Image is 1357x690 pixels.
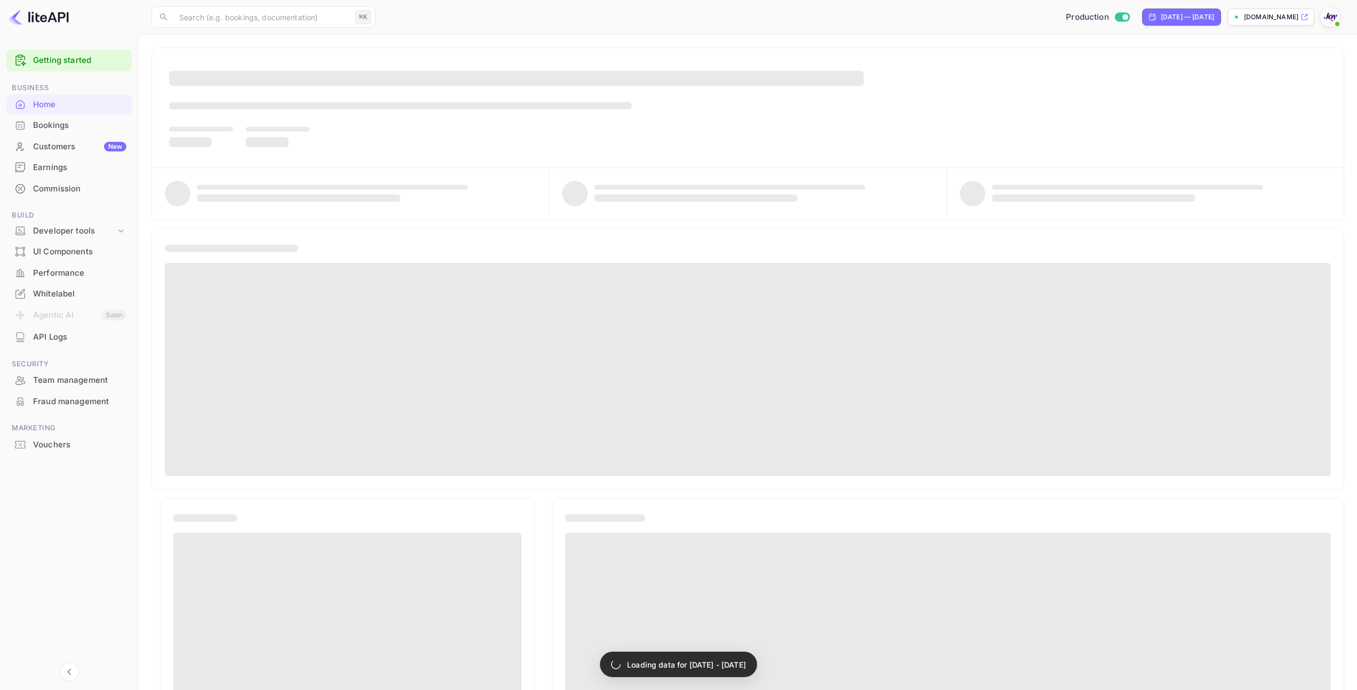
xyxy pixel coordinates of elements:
[6,242,132,262] div: UI Components
[104,142,126,151] div: New
[1322,9,1339,26] img: With Joy
[33,267,126,279] div: Performance
[33,141,126,153] div: Customers
[6,358,132,370] span: Security
[6,50,132,71] div: Getting started
[1244,12,1298,22] p: [DOMAIN_NAME]
[33,331,126,343] div: API Logs
[6,210,132,221] span: Build
[33,99,126,111] div: Home
[6,263,132,284] div: Performance
[33,374,126,387] div: Team management
[33,54,126,67] a: Getting started
[6,94,132,114] a: Home
[33,162,126,174] div: Earnings
[1062,11,1134,23] div: Switch to Sandbox mode
[6,115,132,135] a: Bookings
[6,242,132,261] a: UI Components
[6,284,132,304] div: Whitelabel
[6,157,132,178] div: Earnings
[6,370,132,390] a: Team management
[6,391,132,411] a: Fraud management
[627,659,746,670] p: Loading data for [DATE] - [DATE]
[33,439,126,451] div: Vouchers
[6,422,132,434] span: Marketing
[1161,12,1214,22] div: [DATE] — [DATE]
[1142,9,1221,26] div: Click to change the date range period
[6,179,132,199] div: Commission
[9,9,69,26] img: LiteAPI logo
[60,662,79,681] button: Collapse navigation
[6,435,132,454] a: Vouchers
[6,284,132,303] a: Whitelabel
[6,222,132,240] div: Developer tools
[6,137,132,156] a: CustomersNew
[6,157,132,177] a: Earnings
[6,115,132,136] div: Bookings
[6,327,132,347] a: API Logs
[33,119,126,132] div: Bookings
[173,6,351,28] input: Search (e.g. bookings, documentation)
[6,263,132,283] a: Performance
[6,435,132,455] div: Vouchers
[33,246,126,258] div: UI Components
[6,94,132,115] div: Home
[6,179,132,198] a: Commission
[33,225,116,237] div: Developer tools
[6,137,132,157] div: CustomersNew
[6,327,132,348] div: API Logs
[6,391,132,412] div: Fraud management
[33,288,126,300] div: Whitelabel
[33,396,126,408] div: Fraud management
[33,183,126,195] div: Commission
[355,10,371,24] div: ⌘K
[6,370,132,391] div: Team management
[6,82,132,94] span: Business
[1066,11,1109,23] span: Production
